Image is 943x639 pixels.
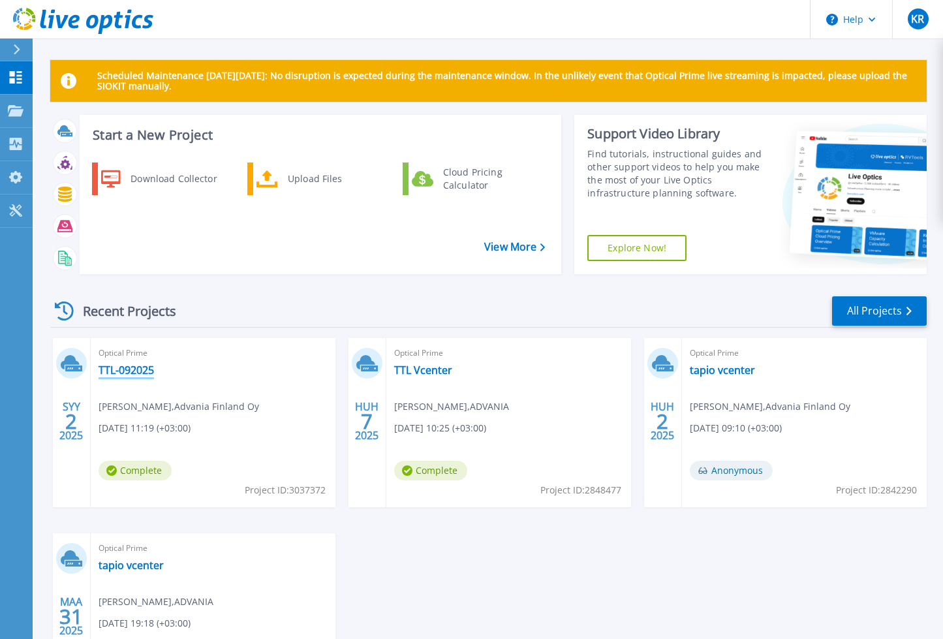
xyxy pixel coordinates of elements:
[281,166,378,192] div: Upload Files
[587,148,764,200] div: Find tutorials, instructional guides and other support videos to help you make the most of your L...
[99,616,191,631] span: [DATE] 19:18 (+03:00)
[587,235,687,261] a: Explore Now!
[99,421,191,435] span: [DATE] 11:19 (+03:00)
[836,483,917,497] span: Project ID: 2842290
[99,559,164,572] a: tapio vcenter
[690,364,755,377] a: tapio vcenter
[65,416,77,427] span: 2
[93,128,544,142] h3: Start a New Project
[97,70,916,91] p: Scheduled Maintenance [DATE][DATE]: No disruption is expected during the maintenance window. In t...
[403,163,536,195] a: Cloud Pricing Calculator
[690,421,782,435] span: [DATE] 09:10 (+03:00)
[99,399,259,414] span: [PERSON_NAME] , Advania Finland Oy
[99,541,328,555] span: Optical Prime
[690,399,850,414] span: [PERSON_NAME] , Advania Finland Oy
[394,421,486,435] span: [DATE] 10:25 (+03:00)
[50,295,194,327] div: Recent Projects
[690,346,919,360] span: Optical Prime
[99,461,172,480] span: Complete
[911,14,924,24] span: KR
[354,397,379,445] div: HUH 2025
[59,611,83,622] span: 31
[690,461,773,480] span: Anonymous
[99,364,154,377] a: TTL-092025
[92,163,226,195] a: Download Collector
[394,399,509,414] span: [PERSON_NAME] , ADVANIA
[394,364,452,377] a: TTL Vcenter
[484,241,545,253] a: View More
[247,163,381,195] a: Upload Files
[99,595,213,609] span: [PERSON_NAME] , ADVANIA
[394,461,467,480] span: Complete
[361,416,373,427] span: 7
[99,346,328,360] span: Optical Prime
[657,416,668,427] span: 2
[245,483,326,497] span: Project ID: 3037372
[540,483,621,497] span: Project ID: 2848477
[832,296,927,326] a: All Projects
[650,397,675,445] div: HUH 2025
[394,346,623,360] span: Optical Prime
[124,166,223,192] div: Download Collector
[59,397,84,445] div: SYY 2025
[587,125,764,142] div: Support Video Library
[437,166,533,192] div: Cloud Pricing Calculator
